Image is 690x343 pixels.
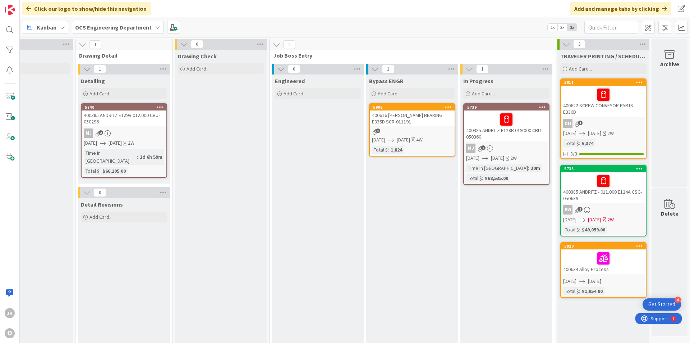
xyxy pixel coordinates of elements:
[109,139,122,147] span: [DATE]
[373,105,455,110] div: 5908
[561,79,646,117] div: 5911400622 SCREW CONVEYOR PARTS E336D
[579,226,580,234] span: :
[579,139,580,147] span: :
[37,3,39,9] div: 1
[472,90,495,97] span: Add Card...
[528,164,529,172] span: :
[580,287,604,295] div: $1,054.00
[580,226,607,234] div: $49,059.00
[467,105,549,110] div: 5739
[84,149,137,165] div: Time in [GEOGRAPHIC_DATA]
[588,130,601,137] span: [DATE]
[584,21,638,34] input: Quick Filter...
[376,128,380,133] span: 1
[275,77,305,85] span: Engineered
[79,52,164,59] span: Drawing Detail
[564,244,646,249] div: 5920
[98,130,103,135] span: 2
[84,167,100,175] div: Total $
[81,103,167,178] a: 5740400385 ANDRITZ E129B 012.000 CBU- 050296MJ[DATE][DATE]2WTime in [GEOGRAPHIC_DATA]:1d 6h 59mTo...
[561,243,646,274] div: 5920400634 Alloy Process
[557,24,567,31] span: 2x
[100,167,101,175] span: :
[85,105,166,110] div: 5740
[561,205,646,215] div: BW
[564,166,646,171] div: 5735
[15,1,33,10] span: Support
[567,24,577,31] span: 3x
[561,119,646,128] div: DH
[81,201,123,208] span: Detail Revisions
[561,243,646,249] div: 5920
[561,249,646,274] div: 400634 Alloy Process
[82,104,166,110] div: 5740
[464,104,549,110] div: 5739
[128,139,134,147] div: 2W
[464,144,549,153] div: MJ
[578,207,583,212] span: 2
[288,65,300,73] span: 0
[466,144,475,153] div: MJ
[37,23,56,32] span: Kanban
[563,277,576,285] span: [DATE]
[378,90,401,97] span: Add Card...
[573,40,585,49] span: 3
[661,209,678,218] div: Delete
[607,216,614,224] div: 2W
[178,53,217,60] span: Drawing Check
[643,298,681,311] div: Open Get Started checklist, remaining modules: 4
[5,5,15,15] img: Visit kanbanzone.com
[84,128,93,138] div: MJ
[416,136,423,144] div: 4W
[563,139,579,147] div: Total $
[560,242,647,298] a: 5920400634 Alloy Process[DATE][DATE]Total $:$1,054.00
[82,128,166,138] div: MJ
[560,165,647,236] a: 5735400385 ANDRITZ - 011.000 E124A CSC- 050639BW[DATE][DATE]2WTotal $:$49,059.00
[397,136,410,144] span: [DATE]
[138,153,164,161] div: 1d 6h 59m
[578,121,583,125] span: 1
[548,24,557,31] span: 1x
[483,174,510,182] div: $68,535.00
[510,154,517,162] div: 2W
[5,308,15,318] div: JK
[563,205,572,215] div: BW
[463,103,549,185] a: 5739400385 ANDRITZ E128B 019.000 CBU- 050360MJ[DATE][DATE]2WTime in [GEOGRAPHIC_DATA]:30mTotal $:...
[561,172,646,203] div: 400385 ANDRITZ - 011.000 E124A CSC- 050639
[560,53,647,60] span: TRAVELER PRINTING / SCHEDULING
[370,110,455,126] div: 400616 [PERSON_NAME] BEARING E335D SCR-011191
[89,90,112,97] span: Add Card...
[570,2,671,15] div: Add and manage tabs by clicking
[372,146,388,154] div: Total $
[482,174,483,182] span: :
[464,104,549,141] div: 5739400385 ANDRITZ E128B 019.000 CBU- 050360
[89,40,101,49] span: 1
[283,40,295,49] span: 2
[369,103,455,157] a: 5908400616 [PERSON_NAME] BEARING E335D SCR-011191[DATE][DATE]4WTotal $:1,824
[491,154,504,162] span: [DATE]
[284,90,307,97] span: Add Card...
[389,146,404,154] div: 1,824
[561,166,646,172] div: 5735
[273,52,546,59] span: Job Boss Entry
[82,110,166,126] div: 400385 ANDRITZ E129B 012.000 CBU- 050296
[75,24,152,31] b: OCS Engineering Department
[466,174,482,182] div: Total $
[588,277,601,285] span: [DATE]
[561,79,646,86] div: 5911
[370,104,455,126] div: 5908400616 [PERSON_NAME] BEARING E335D SCR-011191
[579,287,580,295] span: :
[370,104,455,110] div: 5908
[22,2,151,15] div: Click our logo to show/hide this navigation
[82,104,166,126] div: 5740400385 ANDRITZ E129B 012.000 CBU- 050296
[94,65,106,73] span: 1
[137,153,138,161] span: :
[570,150,577,158] span: 3/3
[561,166,646,203] div: 5735400385 ANDRITZ - 011.000 E124A CSC- 050639
[476,65,488,73] span: 1
[529,164,542,172] div: 30m
[588,216,601,224] span: [DATE]
[84,139,97,147] span: [DATE]
[187,66,210,72] span: Add Card...
[382,65,394,73] span: 1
